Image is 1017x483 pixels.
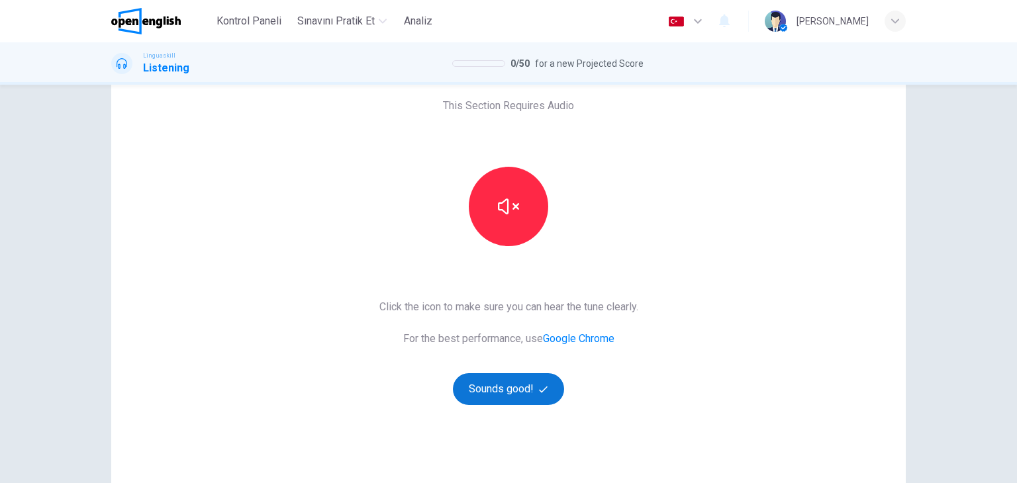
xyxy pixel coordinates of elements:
div: [PERSON_NAME] [797,13,869,29]
span: Analiz [404,13,432,29]
button: Sınavını Pratik Et [292,9,392,33]
button: Kontrol Paneli [211,9,287,33]
span: Sınavını Pratik Et [297,13,375,29]
button: Sounds good! [453,373,564,405]
a: Google Chrome [543,332,614,345]
span: Linguaskill [143,51,175,60]
img: OpenEnglish logo [111,8,181,34]
img: tr [668,17,685,26]
img: Profile picture [765,11,786,32]
button: Analiz [397,9,440,33]
span: For the best performance, use [379,331,638,347]
span: for a new Projected Score [535,56,644,71]
span: Kontrol Paneli [217,13,281,29]
span: 0 / 50 [510,56,530,71]
span: This Section Requires Audio [443,98,574,114]
a: OpenEnglish logo [111,8,211,34]
span: Click the icon to make sure you can hear the tune clearly. [379,299,638,315]
h1: Listening [143,60,189,76]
